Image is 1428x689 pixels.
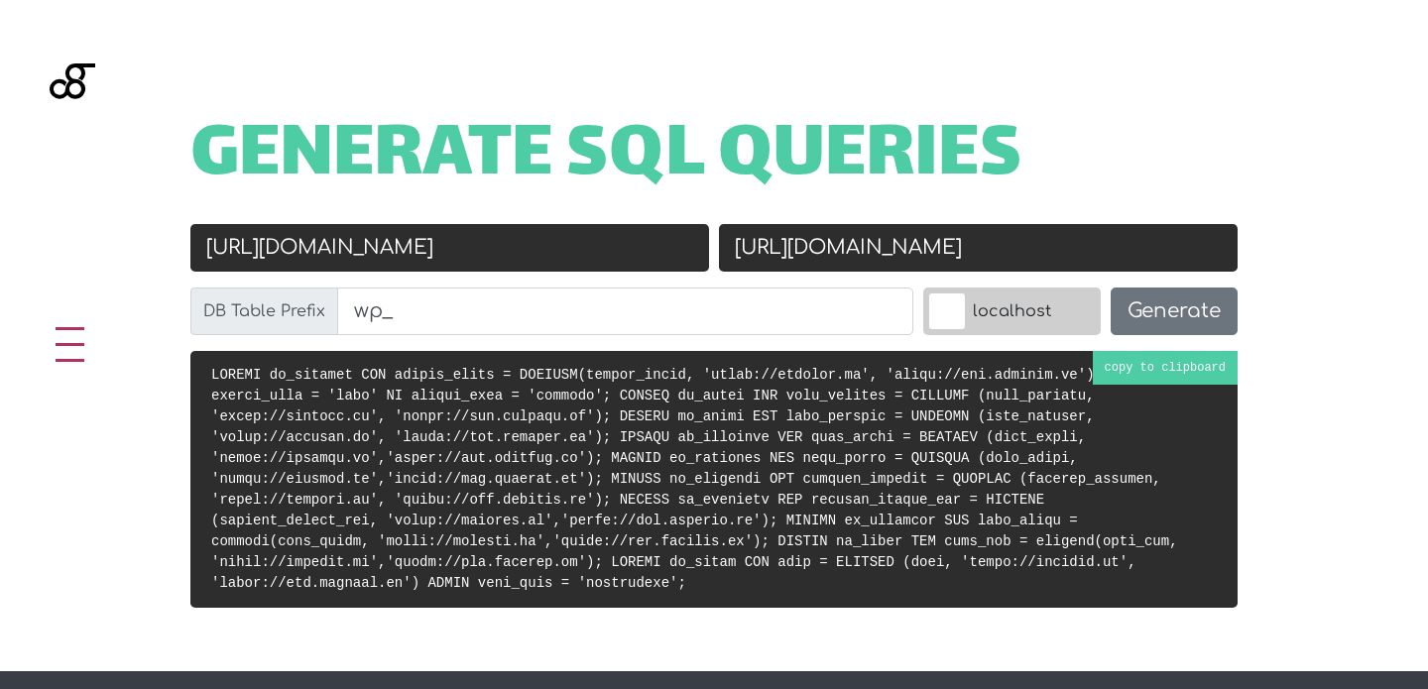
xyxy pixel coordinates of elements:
label: localhost [923,287,1101,335]
label: DB Table Prefix [190,287,338,335]
input: Old URL [190,224,709,272]
img: Blackgate [50,63,95,212]
input: New URL [719,224,1238,272]
input: wp_ [337,287,913,335]
span: Generate SQL Queries [190,127,1022,188]
button: Generate [1111,287,1238,335]
code: LOREMI do_sitamet CON adipis_elits = DOEIUSM(tempor_incid, 'utlab://etdolor.ma', 'aliqu://eni.adm... [211,367,1178,591]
